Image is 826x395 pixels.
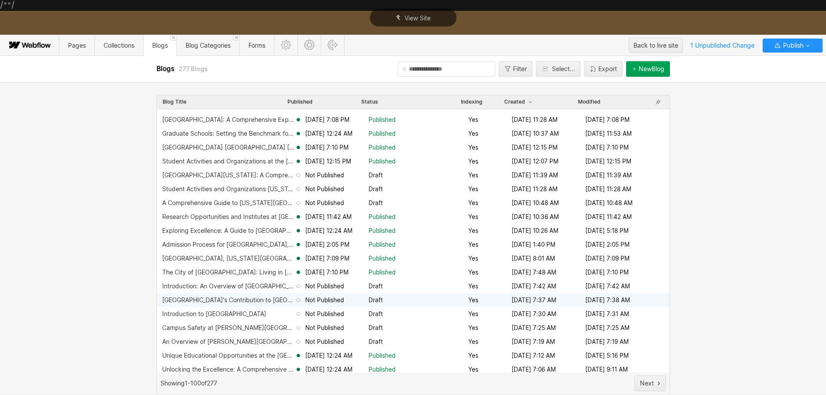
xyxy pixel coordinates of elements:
[162,297,295,304] div: [GEOGRAPHIC_DATA]'s Contribution to [GEOGRAPHIC_DATA] and [US_STATE]
[369,282,383,291] span: Draft
[162,310,266,317] div: Introduction to [GEOGRAPHIC_DATA]
[369,241,395,249] span: Published
[585,338,629,346] span: [DATE] 7:19 AM
[585,268,629,277] span: [DATE] 7:10 PM
[512,268,556,277] span: [DATE] 7:48 AM
[186,42,231,49] span: Blog Categories
[468,352,478,360] span: Yes
[305,352,353,360] span: [DATE] 12:24 AM
[233,35,239,41] a: Close 'Blog Categories' tab
[369,157,395,166] span: Published
[585,310,629,318] span: [DATE] 7:31 AM
[512,296,556,304] span: [DATE] 7:37 AM
[468,213,478,221] span: Yes
[162,98,187,106] button: Blog Title
[585,171,632,180] span: [DATE] 11:39 AM
[369,171,383,180] span: Draft
[512,130,559,138] span: [DATE] 10:37 AM
[468,268,478,277] span: Yes
[248,42,265,49] span: Forms
[369,199,383,207] span: Draft
[585,213,632,221] span: [DATE] 11:42 AM
[162,255,295,262] div: [GEOGRAPHIC_DATA], [US_STATE][GEOGRAPHIC_DATA]: An In-depth Guide
[369,130,395,138] span: Published
[468,185,478,193] span: Yes
[468,171,478,180] span: Yes
[305,310,344,318] span: Not Published
[468,324,478,332] span: Yes
[504,98,534,105] span: Created
[578,98,601,105] span: Modified
[512,116,558,124] span: [DATE] 11:28 AM
[361,98,379,106] button: Status
[468,338,478,346] span: Yes
[585,116,630,124] span: [DATE] 7:08 PM
[305,157,351,166] span: [DATE] 12:15 PM
[634,375,666,391] button: Next page
[633,39,678,52] div: Back to live site
[305,130,353,138] span: [DATE] 12:24 AM
[305,199,344,207] span: Not Published
[468,366,478,374] span: Yes
[585,296,630,304] span: [DATE] 7:38 AM
[512,199,559,207] span: [DATE] 10:48 AM
[512,213,559,221] span: [DATE] 10:36 AM
[369,255,395,263] span: Published
[584,61,623,77] button: Export
[305,213,352,221] span: [DATE] 11:42 AM
[369,213,395,221] span: Published
[162,269,295,276] div: The City of [GEOGRAPHIC_DATA]: Living in [PERSON_NAME] Backyard
[598,65,617,72] div: Export
[305,241,349,249] span: [DATE] 2:05 PM
[512,144,558,152] span: [DATE] 12:15 PM
[305,324,344,332] span: Not Published
[512,255,555,263] span: [DATE] 8:01 AM
[162,283,295,290] div: Introduction: An Overview of [GEOGRAPHIC_DATA]
[361,98,378,105] div: Status
[468,310,478,318] span: Yes
[781,39,803,52] span: Publish
[305,338,344,346] span: Not Published
[369,338,383,346] span: Draft
[585,144,629,152] span: [DATE] 7:10 PM
[585,241,630,249] span: [DATE] 2:05 PM
[512,227,558,235] span: [DATE] 10:26 AM
[460,98,483,106] button: Indexing
[305,116,349,124] span: [DATE] 7:08 PM
[170,35,176,41] a: Close 'Blogs' tab
[162,158,295,165] div: Student Activities and Organizations at the [GEOGRAPHIC_DATA][US_STATE]
[763,39,823,52] button: Publish
[513,65,527,72] div: Filter
[640,380,654,387] div: Next
[629,38,683,53] button: Back to live site
[305,255,349,263] span: [DATE] 7:09 PM
[287,98,313,105] span: Published
[179,65,208,72] span: 277 Blogs
[369,310,383,318] span: Draft
[305,171,344,180] span: Not Published
[305,366,353,374] span: [DATE] 12:24 AM
[468,157,478,166] span: Yes
[512,366,556,374] span: [DATE] 7:06 AM
[552,65,575,72] div: Select...
[468,227,478,235] span: Yes
[512,171,558,180] span: [DATE] 11:39 AM
[585,157,631,166] span: [DATE] 12:15 PM
[369,144,395,152] span: Published
[626,61,670,77] button: NewBlog
[369,268,395,277] span: Published
[468,296,478,304] span: Yes
[157,65,176,73] span: Blogs
[369,352,395,360] span: Published
[499,61,532,77] button: Filter
[585,324,630,332] span: [DATE] 7:25 AM
[162,352,295,359] div: Unique Educational Opportunities at the [GEOGRAPHIC_DATA]
[163,98,186,105] span: Blog Title
[152,42,168,49] span: Blogs
[585,185,631,193] span: [DATE] 11:28 AM
[468,241,478,249] span: Yes
[305,282,344,291] span: Not Published
[512,282,556,291] span: [DATE] 7:42 AM
[578,98,601,106] button: Modified
[305,185,344,193] span: Not Published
